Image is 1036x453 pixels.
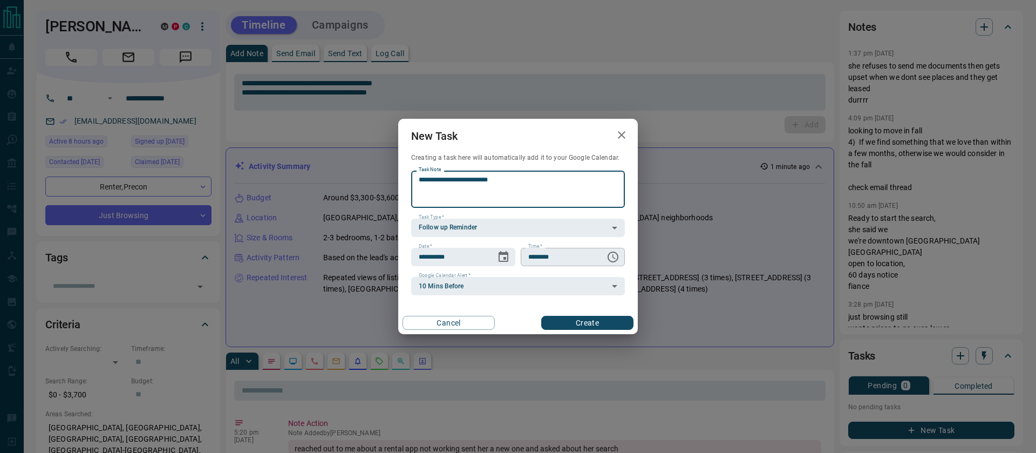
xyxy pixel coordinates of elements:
[419,272,471,279] label: Google Calendar Alert
[493,246,514,268] button: Choose date, selected date is Sep 17, 2025
[411,277,625,295] div: 10 Mins Before
[403,316,495,330] button: Cancel
[528,243,542,250] label: Time
[411,219,625,237] div: Follow up Reminder
[419,214,444,221] label: Task Type
[419,166,441,173] label: Task Note
[419,243,432,250] label: Date
[398,119,471,153] h2: New Task
[602,246,624,268] button: Choose time, selected time is 6:00 AM
[411,153,625,163] p: Creating a task here will automatically add it to your Google Calendar.
[541,316,633,330] button: Create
